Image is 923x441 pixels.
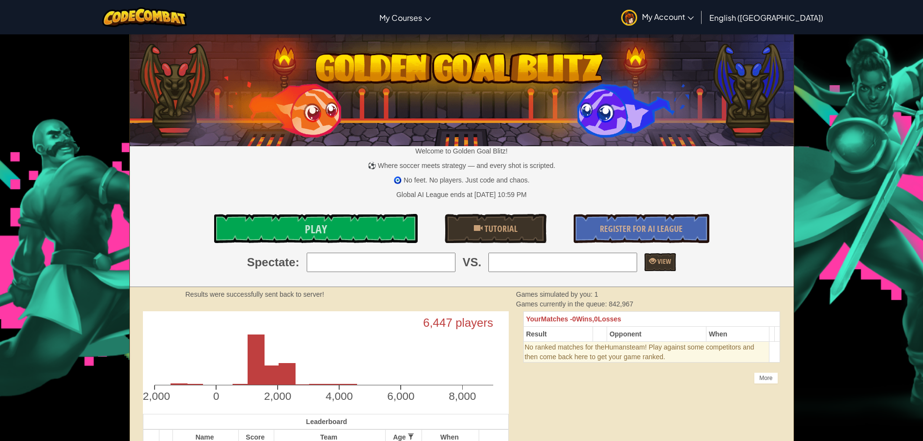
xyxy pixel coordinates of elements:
span: View [656,257,671,266]
span: team! Play against some competitors and then come back here to get your game ranked. [525,343,754,361]
div: Global AI League ends at [DATE] 10:59 PM [396,190,527,199]
p: ⚽ Where soccer meets strategy — and every shot is scripted. [130,161,794,170]
span: English ([GEOGRAPHIC_DATA]) [709,13,823,23]
text: 6,447 players [423,316,493,329]
th: When [706,327,769,342]
span: Wins, [576,315,594,323]
span: 1 [594,290,598,298]
span: Register for AI League [600,223,683,235]
img: CodeCombat logo [102,7,187,27]
a: Register for AI League [574,214,709,243]
th: 0 0 [523,312,780,327]
span: Spectate [247,254,296,271]
span: Games currently in the queue: [516,300,609,308]
span: My Courses [379,13,422,23]
strong: Results were successfully sent back to server! [186,290,324,298]
span: Your [526,315,541,323]
text: 6,000 [387,390,414,402]
span: Games simulated by you: [516,290,594,298]
text: -2,000 [139,390,170,402]
text: 0 [213,390,219,402]
span: Leaderboard [306,418,347,426]
p: 🧿 No feet. No players. Just code and chaos. [130,175,794,185]
a: My Account [616,2,699,32]
span: Play [305,221,327,237]
a: Tutorial [445,214,547,243]
text: 2,000 [264,390,291,402]
p: Welcome to Golden Goal Blitz! [130,146,794,156]
div: More [754,372,778,384]
img: Golden Goal [130,30,794,146]
span: Tutorial [483,223,517,235]
a: English ([GEOGRAPHIC_DATA]) [704,4,828,30]
span: VS. [463,254,482,271]
span: No ranked matches for the [525,343,605,351]
span: : [296,254,299,271]
span: Matches - [541,315,573,323]
span: 842,967 [609,300,633,308]
img: avatar [621,10,637,26]
span: Losses [598,315,621,323]
th: Opponent [607,327,706,342]
span: My Account [642,12,694,22]
th: Result [523,327,593,342]
text: 4,000 [326,390,353,402]
a: My Courses [375,4,436,30]
td: Humans [523,342,769,363]
text: 8,000 [449,390,476,402]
